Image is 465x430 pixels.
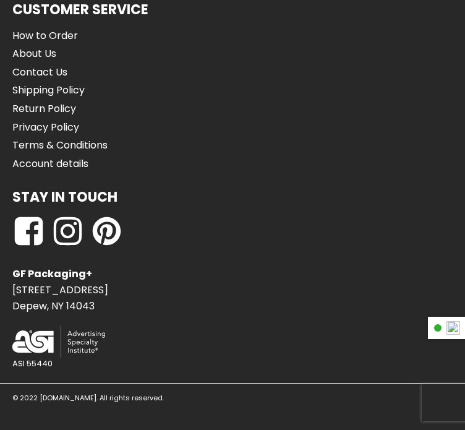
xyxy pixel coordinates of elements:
[12,358,53,371] p: ASI 55440
[12,101,108,117] a: Return Policy
[12,267,92,281] strong: GF Packaging+
[12,82,108,98] a: Shipping Policy
[12,393,164,404] p: © 2022 [DOMAIN_NAME]. All rights reserved.
[12,266,108,314] p: [STREET_ADDRESS] Depew, NY 14043
[12,326,105,358] img: ASI Logo
[12,46,108,62] a: About Us
[12,137,108,153] a: Terms & Conditions
[12,28,108,44] a: How to Order
[12,156,108,172] a: Account details
[12,186,117,208] h1: Stay in Touch
[12,119,108,135] a: Privacy Policy
[12,64,108,80] a: Contact Us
